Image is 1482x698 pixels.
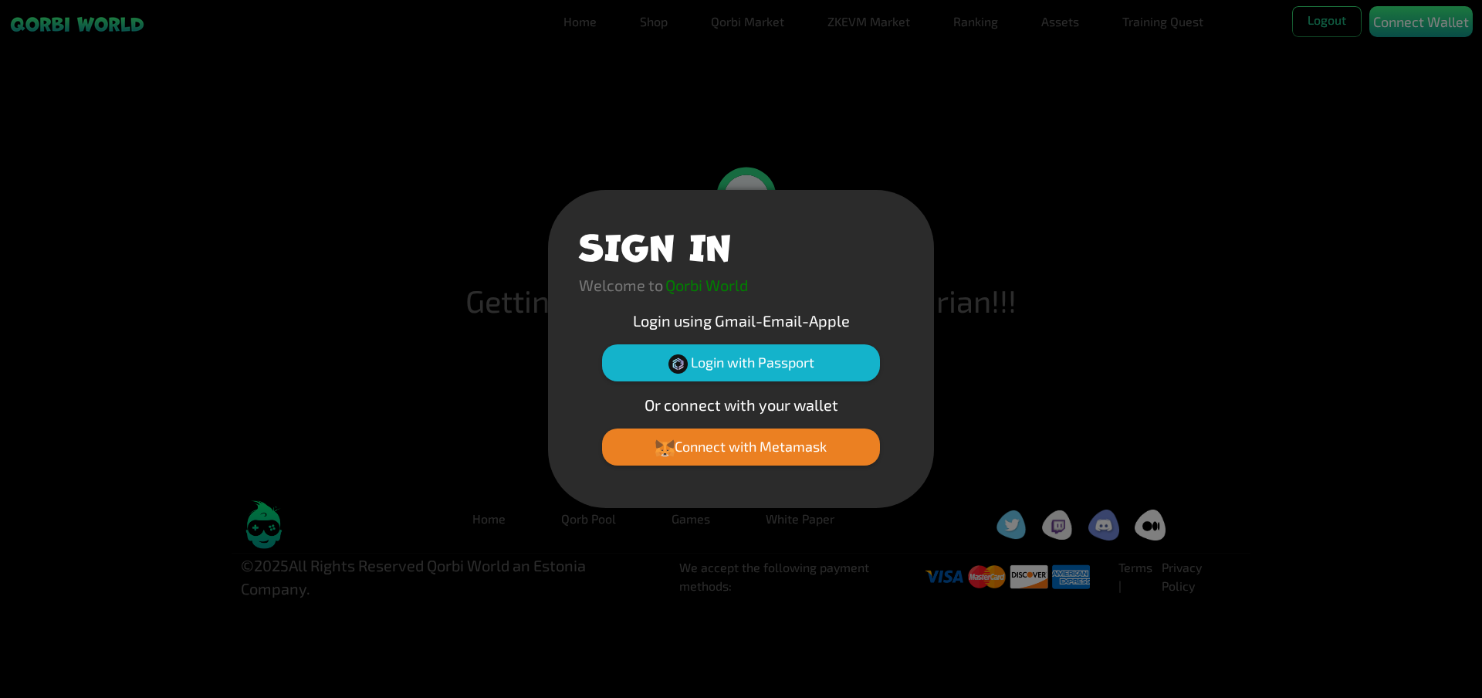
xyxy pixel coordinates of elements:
p: Qorbi World [665,273,748,296]
p: Or connect with your wallet [579,393,903,416]
h1: SIGN IN [579,221,731,267]
p: Welcome to [579,273,663,296]
button: Login with Passport [602,344,880,381]
button: Connect with Metamask [602,429,880,466]
img: Passport Logo [668,354,688,374]
p: Login using Gmail-Email-Apple [579,309,903,332]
